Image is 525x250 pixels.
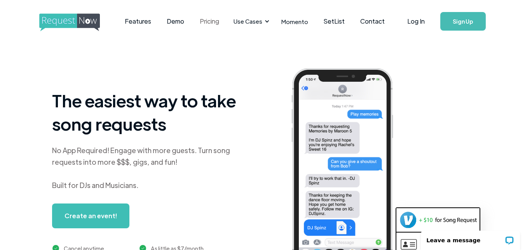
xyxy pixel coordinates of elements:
a: Demo [159,9,192,33]
iframe: LiveChat chat widget [416,226,525,250]
div: Use Cases [234,17,262,26]
a: home [39,14,98,29]
a: Features [117,9,159,33]
a: Contact [352,9,392,33]
a: Momento [274,10,316,33]
a: Create an event! [52,203,129,228]
h1: The easiest way to take song requests [52,89,246,135]
div: Use Cases [229,9,272,33]
a: SetList [316,9,352,33]
a: Sign Up [440,12,486,31]
div: No App Required! Engage with more guests. Turn song requests into more $$$, gigs, and fun! Built ... [52,145,246,191]
img: requestnow logo [39,14,114,31]
a: Log In [399,8,433,35]
img: venmo screenshot [396,208,480,231]
a: Pricing [192,9,227,33]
